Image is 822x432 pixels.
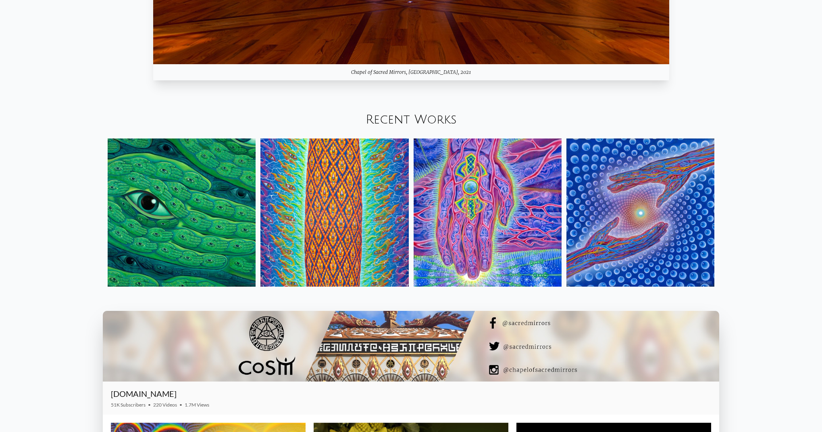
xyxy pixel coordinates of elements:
iframe: Subscribe to CoSM.TV on YouTube [663,392,711,402]
span: • [148,402,151,408]
span: 51K Subscribers [111,402,146,408]
span: • [179,402,182,408]
div: Chapel of Sacred Mirrors, [GEOGRAPHIC_DATA], 2021 [153,64,669,80]
a: Recent Works [366,113,457,126]
span: 1.7M Views [185,402,209,408]
span: 220 Videos [153,402,177,408]
a: [DOMAIN_NAME] [111,389,177,398]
